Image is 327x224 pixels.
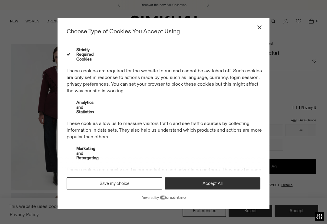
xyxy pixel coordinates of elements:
[67,48,91,61] label: Strictly Required Cookies
[253,21,266,35] button: Close
[160,196,186,199] img: Consentmo
[67,100,91,114] label: Analytics and Statistics
[5,201,61,219] iframe: Sign Up via Text for Offers
[141,196,159,200] span: Powered by
[165,177,260,189] button: Accept All
[67,27,260,36] p: Choose Type of Cookies You Accept Using
[67,120,262,140] p: These cookies allow us to measure visitors traffic and see traffic sources by collecting informat...
[67,177,162,189] button: Save my choice
[67,146,91,160] label: Marketing and Retargeting
[67,68,262,94] p: These cookies are required for the website to run and cannot be switched off. Such cookies are on...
